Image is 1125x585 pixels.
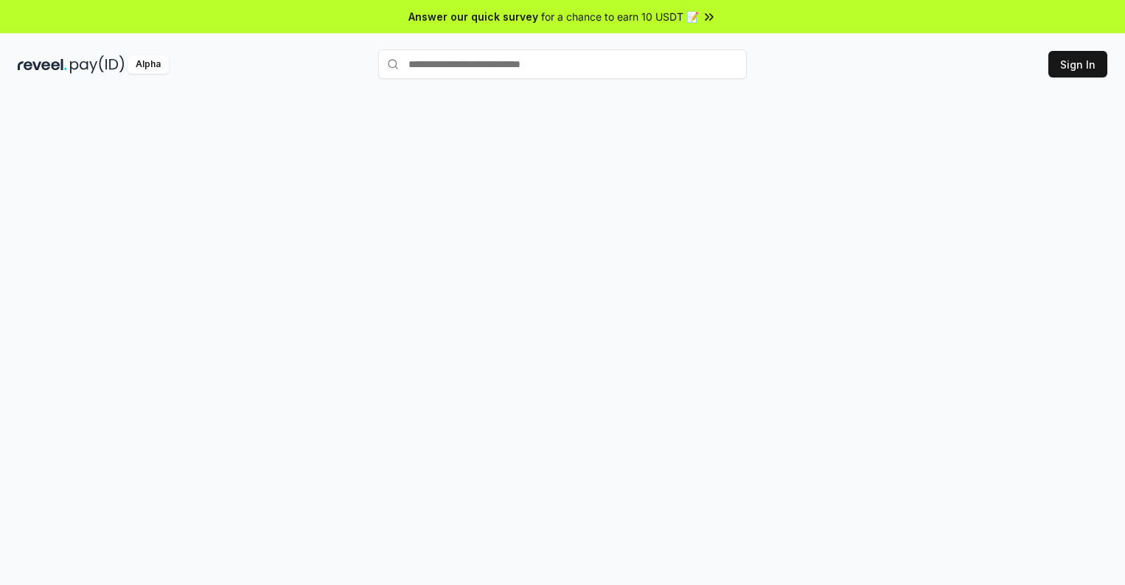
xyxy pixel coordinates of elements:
[128,55,169,74] div: Alpha
[541,9,699,24] span: for a chance to earn 10 USDT 📝
[408,9,538,24] span: Answer our quick survey
[1048,51,1107,77] button: Sign In
[70,55,125,74] img: pay_id
[18,55,67,74] img: reveel_dark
